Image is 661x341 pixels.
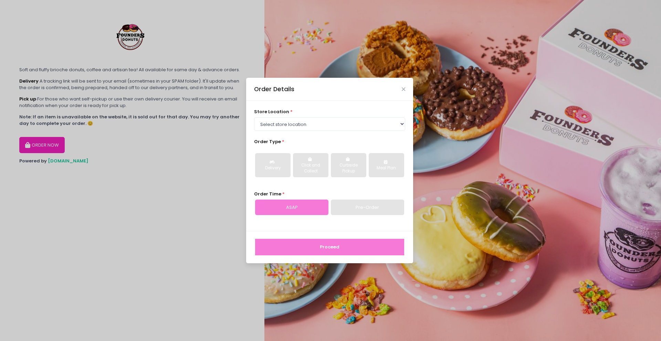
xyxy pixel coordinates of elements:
button: Delivery [255,153,291,177]
button: Meal Plan [369,153,404,177]
div: Click and Collect [298,162,324,174]
div: Curbside Pickup [336,162,361,174]
div: Meal Plan [374,165,399,171]
div: Order Details [254,85,294,94]
div: Delivery [260,165,286,171]
button: Close [402,87,405,91]
span: Order Time [254,191,281,197]
button: Proceed [255,239,404,255]
button: Click and Collect [293,153,328,177]
span: Order Type [254,138,281,145]
button: Curbside Pickup [331,153,366,177]
span: store location [254,108,289,115]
